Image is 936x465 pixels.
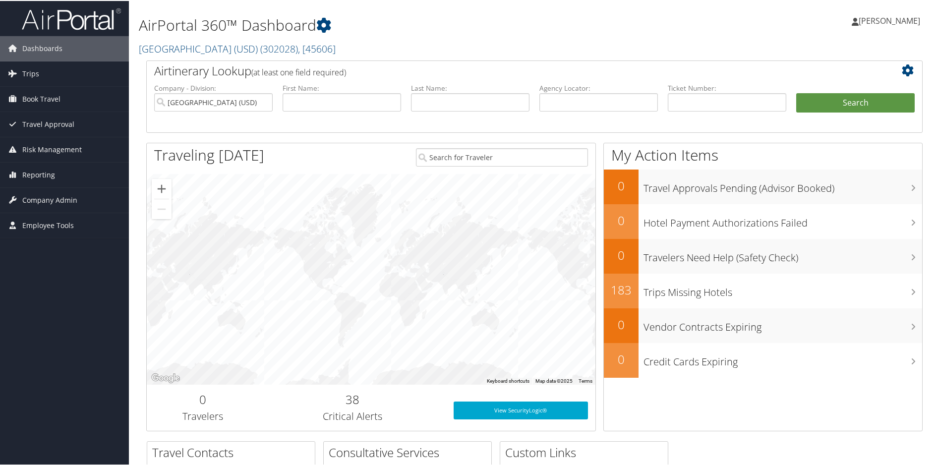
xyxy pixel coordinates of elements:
span: Map data ©2025 [535,377,573,383]
h2: 38 [266,390,438,407]
h2: 0 [604,350,639,367]
span: , [ 45606 ] [298,41,336,55]
a: 0Travel Approvals Pending (Advisor Booked) [604,169,922,203]
a: 0Travelers Need Help (Safety Check) [604,238,922,273]
a: Open this area in Google Maps (opens a new window) [149,371,182,384]
h3: Travel Approvals Pending (Advisor Booked) [643,175,922,194]
span: Company Admin [22,187,77,212]
a: [PERSON_NAME] [852,5,930,35]
h1: My Action Items [604,144,922,165]
label: Ticket Number: [668,82,786,92]
span: Travel Approval [22,111,74,136]
label: Company - Division: [154,82,273,92]
span: ( 302028 ) [260,41,298,55]
span: Trips [22,60,39,85]
h1: Traveling [DATE] [154,144,264,165]
img: Google [149,371,182,384]
input: Search for Traveler [416,147,588,166]
h2: 0 [604,176,639,193]
label: Last Name: [411,82,529,92]
span: Book Travel [22,86,60,111]
a: 0Credit Cards Expiring [604,342,922,377]
h3: Travelers [154,408,251,422]
a: 0Vendor Contracts Expiring [604,307,922,342]
h3: Critical Alerts [266,408,438,422]
label: Agency Locator: [539,82,658,92]
span: Reporting [22,162,55,186]
span: Risk Management [22,136,82,161]
button: Zoom out [152,198,172,218]
button: Zoom in [152,178,172,198]
a: [GEOGRAPHIC_DATA] (USD) [139,41,336,55]
h2: Travel Contacts [152,443,315,460]
h3: Vendor Contracts Expiring [643,314,922,333]
a: 0Hotel Payment Authorizations Failed [604,203,922,238]
h2: 0 [154,390,251,407]
h3: Travelers Need Help (Safety Check) [643,245,922,264]
img: airportal-logo.png [22,6,121,30]
h3: Credit Cards Expiring [643,349,922,368]
a: 183Trips Missing Hotels [604,273,922,307]
h2: 0 [604,315,639,332]
span: Dashboards [22,35,62,60]
span: (at least one field required) [251,66,346,77]
label: First Name: [283,82,401,92]
h3: Hotel Payment Authorizations Failed [643,210,922,229]
span: Employee Tools [22,212,74,237]
h2: Custom Links [505,443,668,460]
h1: AirPortal 360™ Dashboard [139,14,666,35]
button: Keyboard shortcuts [487,377,529,384]
h2: 0 [604,246,639,263]
button: Search [796,92,915,112]
a: View SecurityLogic® [454,401,588,418]
h2: 183 [604,281,639,297]
h3: Trips Missing Hotels [643,280,922,298]
a: Terms (opens in new tab) [579,377,592,383]
span: [PERSON_NAME] [859,14,920,25]
h2: Airtinerary Lookup [154,61,850,78]
h2: Consultative Services [329,443,491,460]
h2: 0 [604,211,639,228]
